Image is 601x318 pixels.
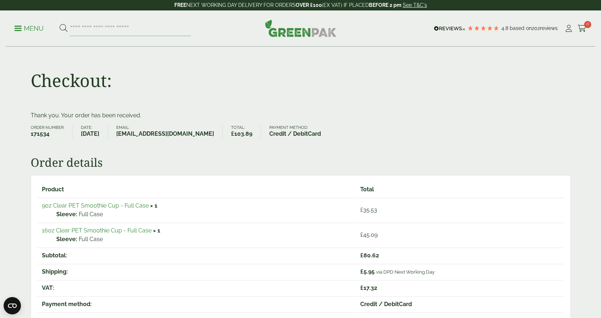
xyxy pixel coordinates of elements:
[532,25,540,31] span: 202
[434,26,465,31] img: REVIEWS.io
[56,235,351,244] p: Full Case
[360,252,379,259] span: 80.62
[42,202,149,209] a: 9oz Clear PET Smoothie Cup - Full Case
[265,19,336,37] img: GreenPak Supplies
[564,25,573,32] i: My Account
[584,21,591,28] span: 0
[296,2,322,8] strong: OVER £100
[231,130,234,137] span: £
[81,130,99,138] strong: [DATE]
[31,126,73,138] li: Order number:
[269,130,321,138] strong: Credit / DebitCard
[56,210,77,219] strong: Sleeve:
[540,25,558,31] span: reviews
[14,24,44,33] p: Menu
[14,24,44,31] a: Menu
[360,231,363,238] span: £
[31,130,64,138] strong: 171534
[467,25,500,31] div: 4.79 Stars
[56,210,351,219] p: Full Case
[38,248,356,263] th: Subtotal:
[360,268,363,275] span: £
[231,126,261,138] li: Total:
[81,126,108,138] li: Date:
[501,25,510,31] span: 4.8
[31,156,571,169] h2: Order details
[31,111,571,120] p: Thank you. Your order has been received.
[38,296,356,312] th: Payment method:
[356,296,563,312] td: Credit / DebitCard
[578,25,587,32] i: Cart
[150,202,157,209] strong: × 1
[231,130,252,137] bdi: 103.89
[42,227,152,234] a: 16oz Clear PET Smoothie Cup - Full Case
[153,227,160,234] strong: × 1
[369,2,401,8] strong: BEFORE 2 pm
[510,25,532,31] span: Based on
[38,280,356,296] th: VAT:
[376,269,435,275] small: via DPD Next Working Day
[356,182,563,197] th: Total
[403,2,427,8] a: See T&C's
[116,130,214,138] strong: [EMAIL_ADDRESS][DOMAIN_NAME]
[38,182,356,197] th: Product
[174,2,186,8] strong: FREE
[116,126,223,138] li: Email:
[360,268,375,275] span: 5.95
[360,231,378,238] bdi: 45.09
[38,264,356,279] th: Shipping:
[360,284,363,291] span: £
[360,206,363,213] span: £
[578,23,587,34] a: 0
[360,206,377,213] bdi: 35.53
[4,297,21,314] button: Open CMP widget
[360,284,377,291] span: 17.32
[56,235,77,244] strong: Sleeve:
[31,70,112,91] h1: Checkout:
[269,126,329,138] li: Payment method:
[360,252,363,259] span: £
